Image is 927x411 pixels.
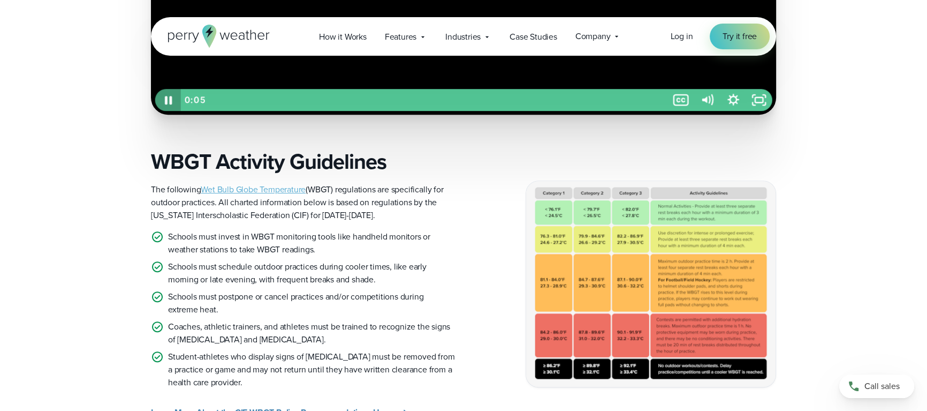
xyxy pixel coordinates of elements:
p: The following (WBGT) regulations are specifically for outdoor practices. All charted information ... [151,183,455,222]
span: How it Works [319,31,367,43]
a: Try it free [710,24,770,49]
a: Log in [670,30,693,43]
p: Student-athletes who display signs of [MEDICAL_DATA] must be removed from a practice or game and ... [168,350,455,389]
a: Case Studies [500,26,566,48]
a: Wet Bulb Globe Temperature [201,183,306,196]
a: How it Works [310,26,376,48]
h3: WBGT Activity Guidelines [151,149,455,175]
span: Company [575,30,611,43]
span: Industries [445,31,481,43]
span: Features [385,31,416,43]
a: Call sales [839,375,914,398]
img: CIF WBGT Policy Guidelines monitoring [526,181,776,386]
span: Case Studies [510,31,557,43]
span: Try it free [723,30,757,43]
span: Call sales [864,380,900,393]
span: Log in [670,30,693,42]
p: Coaches, athletic trainers, and athletes must be trained to recognize the signs of [MEDICAL_DATA]... [168,320,455,346]
p: Schools must schedule outdoor practices during cooler times, like early morning or late evening, ... [168,260,455,286]
p: Schools must postpone or cancel practices and/or competitions during extreme heat. [168,290,455,316]
p: Schools must invest in WBGT monitoring tools like handheld monitors or weather stations to take W... [168,230,455,256]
